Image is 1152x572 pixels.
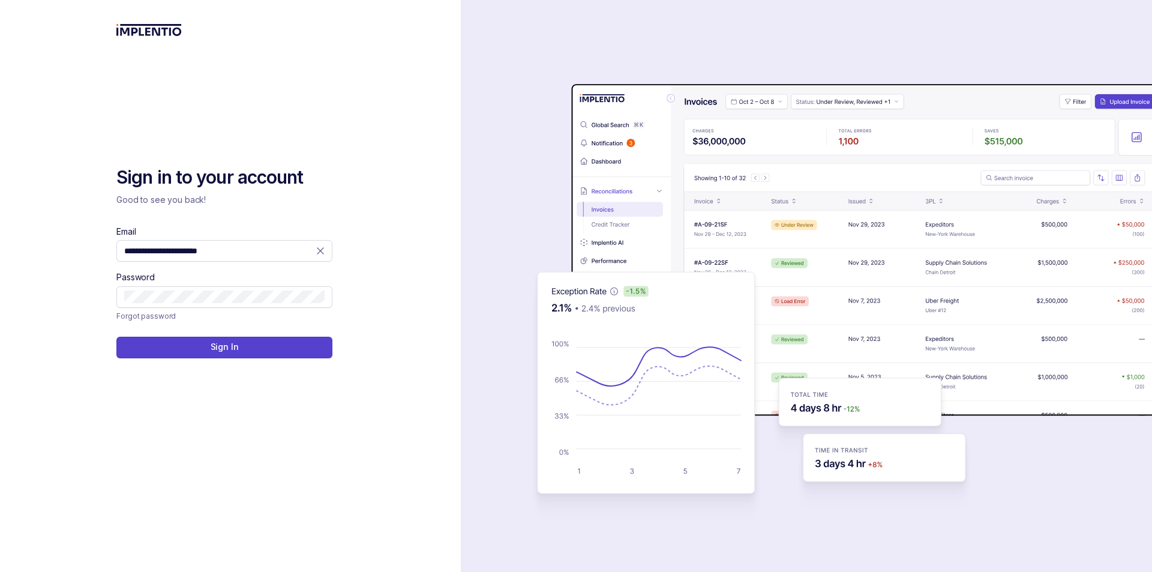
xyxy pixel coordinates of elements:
[116,271,155,283] label: Password
[116,166,332,190] h2: Sign in to your account
[211,341,239,353] p: Sign In
[116,194,332,206] p: Good to see you back!
[116,337,332,358] button: Sign In
[116,226,136,238] label: Email
[116,24,182,36] img: logo
[116,310,176,322] p: Forgot password
[116,310,176,322] a: Link Forgot password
